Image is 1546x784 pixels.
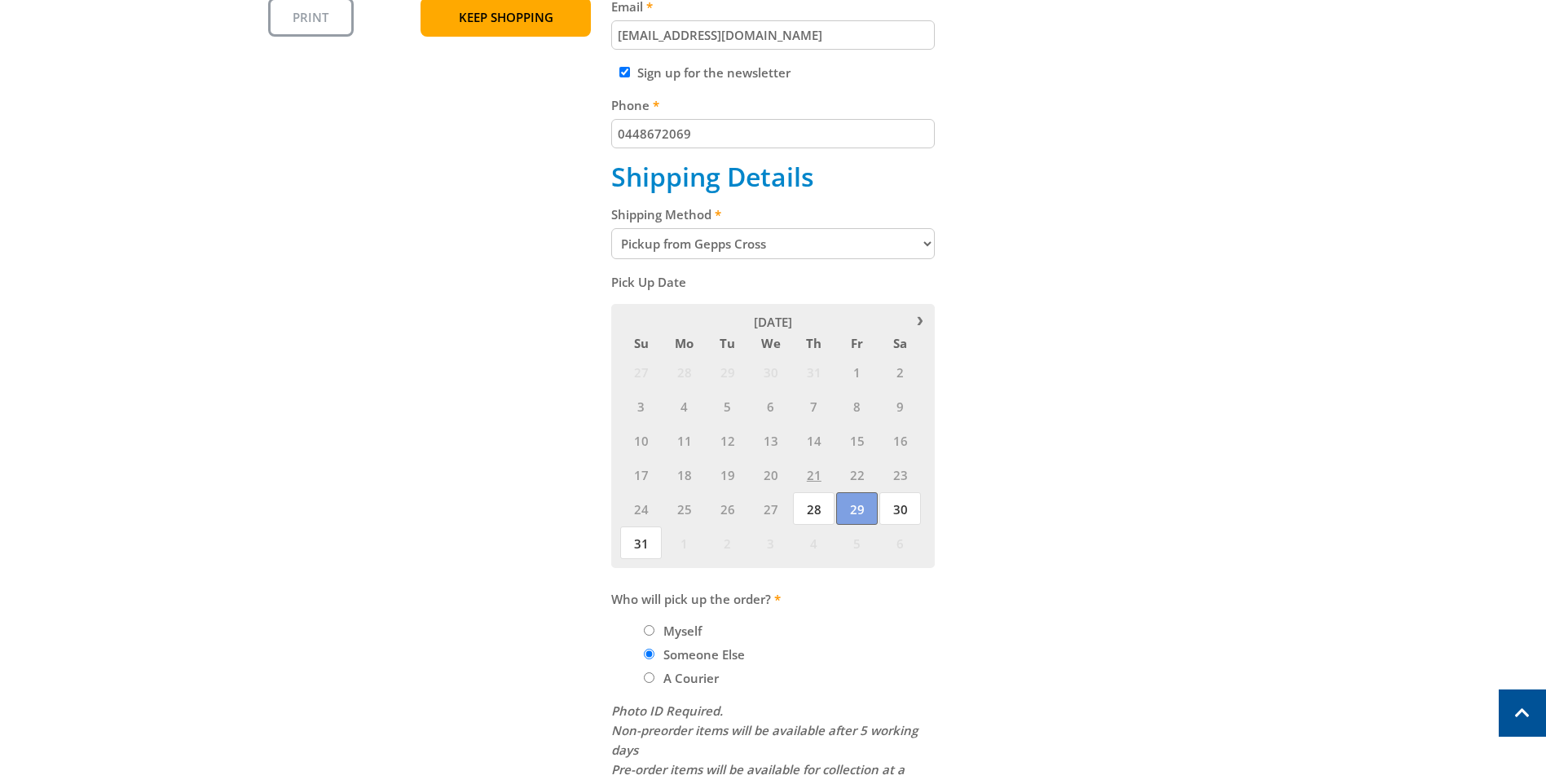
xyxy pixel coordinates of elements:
[637,64,791,81] label: Sign up for the newsletter
[663,333,705,354] span: Mo
[793,424,835,456] span: 14
[836,458,878,491] span: 22
[879,390,921,422] span: 9
[611,20,935,50] input: Please enter your email address.
[793,526,835,559] span: 4
[658,664,725,692] label: A Courier
[707,492,748,525] span: 26
[620,526,662,559] span: 31
[750,458,791,491] span: 20
[793,333,835,354] span: Th
[879,492,921,525] span: 30
[836,492,878,525] span: 29
[611,205,935,224] label: Shipping Method
[707,526,748,559] span: 2
[793,492,835,525] span: 28
[836,333,878,354] span: Fr
[750,333,791,354] span: We
[879,526,921,559] span: 6
[793,355,835,388] span: 31
[750,390,791,422] span: 6
[836,424,878,456] span: 15
[663,355,705,388] span: 28
[663,458,705,491] span: 18
[658,641,751,668] label: Someone Else
[793,390,835,422] span: 7
[750,492,791,525] span: 27
[836,526,878,559] span: 5
[879,355,921,388] span: 2
[707,424,748,456] span: 12
[620,458,662,491] span: 17
[750,424,791,456] span: 13
[644,625,654,636] input: Please select who will pick up the order.
[663,390,705,422] span: 4
[836,390,878,422] span: 8
[658,617,707,645] label: Myself
[750,526,791,559] span: 3
[611,95,935,115] label: Phone
[750,355,791,388] span: 30
[620,390,662,422] span: 3
[611,272,935,292] label: Pick Up Date
[663,526,705,559] span: 1
[620,424,662,456] span: 10
[707,333,748,354] span: Tu
[644,672,654,683] input: Please select who will pick up the order.
[611,119,935,148] input: Please enter your telephone number.
[836,355,878,388] span: 1
[663,492,705,525] span: 25
[644,649,654,659] input: Please select who will pick up the order.
[754,314,792,330] span: [DATE]
[611,161,935,192] h2: Shipping Details
[793,458,835,491] span: 21
[663,424,705,456] span: 11
[611,228,935,259] select: Please select a shipping method.
[707,355,748,388] span: 29
[620,355,662,388] span: 27
[879,333,921,354] span: Sa
[611,589,935,609] label: Who will pick up the order?
[620,333,662,354] span: Su
[879,458,921,491] span: 23
[879,424,921,456] span: 16
[707,390,748,422] span: 5
[620,492,662,525] span: 24
[707,458,748,491] span: 19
